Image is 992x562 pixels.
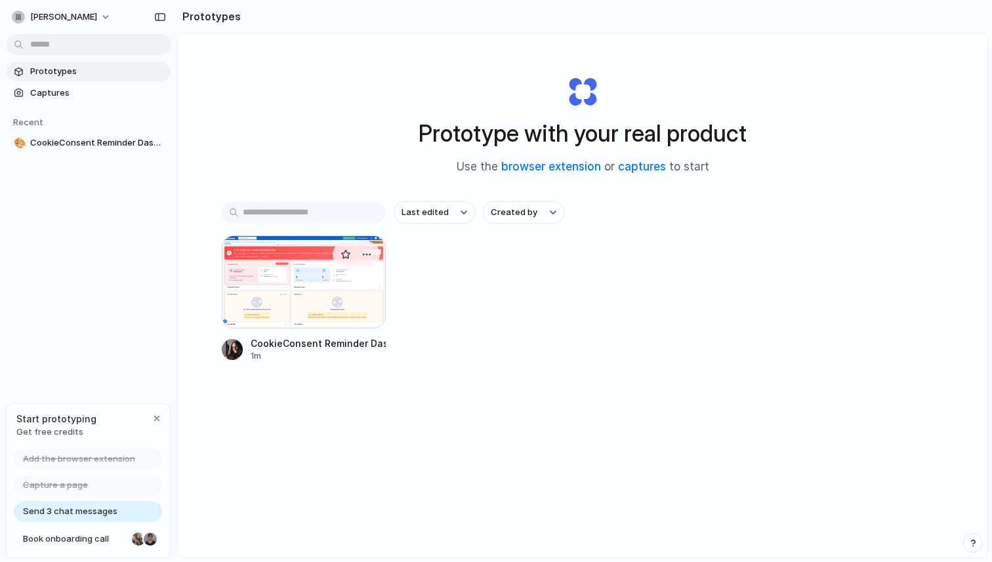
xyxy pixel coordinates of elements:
div: CookieConsent Reminder Dashboard [251,336,386,350]
div: 1m [251,350,386,362]
button: 🎨 [12,136,25,150]
span: Prototypes [30,65,165,78]
button: Created by [483,201,564,224]
div: 🎨 [14,136,23,151]
span: Add the browser extension [23,452,135,466]
span: Captures [30,87,165,100]
a: 🎨CookieConsent Reminder Dashboard [7,133,171,153]
a: Book onboarding call [14,529,162,550]
span: Use the or to start [457,159,709,176]
div: Christian Iacullo [142,531,158,547]
span: Recent [13,117,43,127]
span: CookieConsent Reminder Dashboard [30,136,165,150]
a: captures [618,160,666,173]
div: Nicole Kubica [131,531,146,547]
button: [PERSON_NAME] [7,7,117,28]
span: Created by [491,206,537,219]
a: browser extension [501,160,601,173]
h1: Prototype with your real product [419,116,747,151]
a: CookieConsent Reminder DashboardCookieConsent Reminder Dashboard1m [222,235,386,362]
button: Last edited [394,201,475,224]
span: Capture a page [23,479,88,492]
span: Send 3 chat messages [23,505,117,518]
span: Last edited [402,206,449,219]
span: Start prototyping [16,412,96,426]
a: Prototypes [7,62,171,81]
span: Get free credits [16,426,96,439]
h2: Prototypes [177,9,241,24]
a: Captures [7,83,171,103]
span: [PERSON_NAME] [30,10,97,24]
span: Book onboarding call [23,532,127,546]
